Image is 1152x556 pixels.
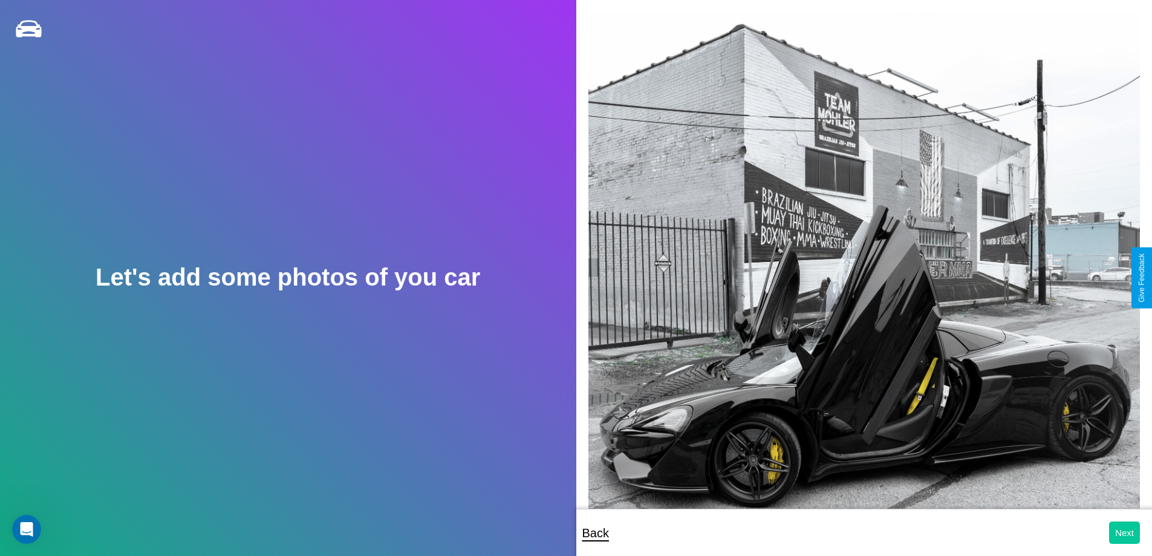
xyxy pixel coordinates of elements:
[12,515,41,544] iframe: Intercom live chat
[1109,522,1140,544] button: Next
[588,12,1141,531] img: posted
[1137,253,1146,303] div: Give Feedback
[96,264,480,291] h2: Let's add some photos of you car
[582,522,609,544] p: Back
